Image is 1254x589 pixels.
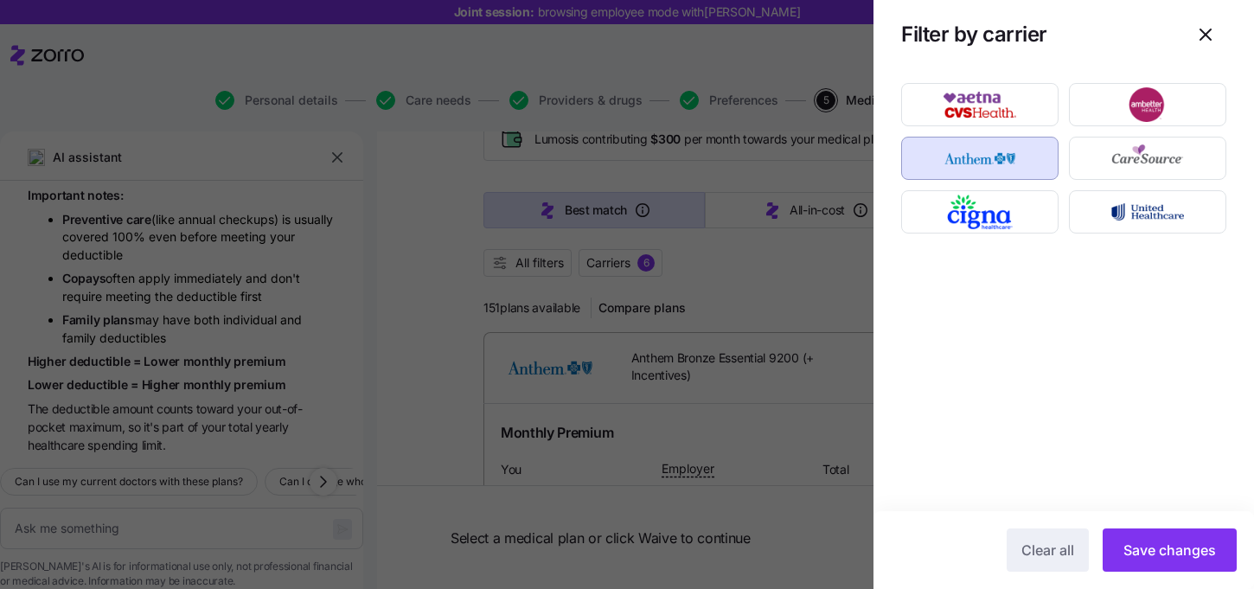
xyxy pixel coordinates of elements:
[1007,528,1089,572] button: Clear all
[1084,195,1212,229] img: UnitedHealthcare
[1084,87,1212,122] img: Ambetter
[917,87,1044,122] img: Aetna CVS Health
[1123,540,1216,560] span: Save changes
[1021,540,1074,560] span: Clear all
[901,21,1171,48] h1: Filter by carrier
[1084,141,1212,176] img: CareSource
[917,141,1044,176] img: Anthem
[1103,528,1237,572] button: Save changes
[917,195,1044,229] img: Cigna Healthcare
